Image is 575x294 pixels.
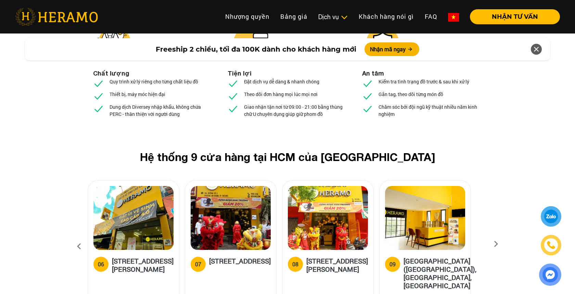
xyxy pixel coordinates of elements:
img: checked.svg [228,78,239,89]
a: Khách hàng nói gì [353,9,419,24]
a: Nhượng quyền [220,9,275,24]
button: Nhận mã ngay [365,42,419,56]
img: checked.svg [228,103,239,114]
p: Gắn tag, theo dõi từng món đồ [379,91,443,98]
img: checked.svg [228,91,239,102]
li: Tiện lợi [228,69,252,78]
p: Giao nhận tận nơi từ 09:00 - 21:00 bằng thùng chữ U chuyên dụng giúp giữ phom đồ [244,103,347,118]
img: checked.svg [93,91,104,102]
h5: [STREET_ADDRESS][PERSON_NAME] [112,257,174,273]
div: 07 [195,260,201,268]
div: 08 [292,260,298,268]
p: Dung dịch Diversey nhập khẩu, không chứa PERC - thân thiện với người dùng [110,103,213,118]
a: NHẬN TƯ VẤN [464,14,560,20]
img: phone-icon [547,241,555,249]
p: Thiết bị, máy móc hiện đại [110,91,165,98]
p: Kiểm tra tình trạng đồ trước & sau khi xử lý [379,78,469,85]
div: 06 [98,260,104,268]
img: heramo-15a-duong-so-2-phuong-an-khanh-thu-duc [191,186,271,250]
img: vn-flag.png [448,13,459,22]
img: subToggleIcon [341,14,348,21]
img: heramo-398-duong-hoang-dieu-phuong-2-quan-4 [288,186,368,250]
li: Chất lượng [93,69,129,78]
p: Quy trình xử lý riêng cho từng chất liệu đồ [110,78,198,85]
img: checked.svg [362,91,373,102]
img: heramo-parc-villa-dai-phuoc-island-dong-nai [385,186,465,250]
button: NHẬN TƯ VẤN [470,9,560,24]
a: Bảng giá [275,9,313,24]
p: Chăm sóc bởi đội ngũ kỹ thuật nhiều năm kinh nghiệm [379,103,482,118]
a: FAQ [419,9,443,24]
div: 09 [389,260,396,268]
img: heramo-logo.png [15,8,98,26]
img: checked.svg [93,103,104,114]
h2: Hệ thống 9 cửa hàng tại HCM của [GEOGRAPHIC_DATA] [99,150,476,163]
span: Freeship 2 chiều, tối đa 100K dành cho khách hàng mới [156,44,356,54]
img: checked.svg [93,78,104,89]
h5: [STREET_ADDRESS] [209,257,271,270]
img: checked.svg [362,103,373,114]
div: Dịch vụ [318,12,348,22]
p: Theo dõi đơn hàng mọi lúc mọi nơi [244,91,318,98]
img: checked.svg [362,78,373,89]
a: phone-icon [542,236,560,254]
img: heramo-314-le-van-viet-phuong-tang-nhon-phu-b-quan-9 [93,186,174,250]
li: An tâm [362,69,384,78]
h5: [GEOGRAPHIC_DATA] ([GEOGRAPHIC_DATA]), [GEOGRAPHIC_DATA], [GEOGRAPHIC_DATA] [404,257,476,290]
h5: [STREET_ADDRESS][PERSON_NAME] [306,257,368,273]
p: Đặt dịch vụ dễ dàng & nhanh chóng [244,78,319,85]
